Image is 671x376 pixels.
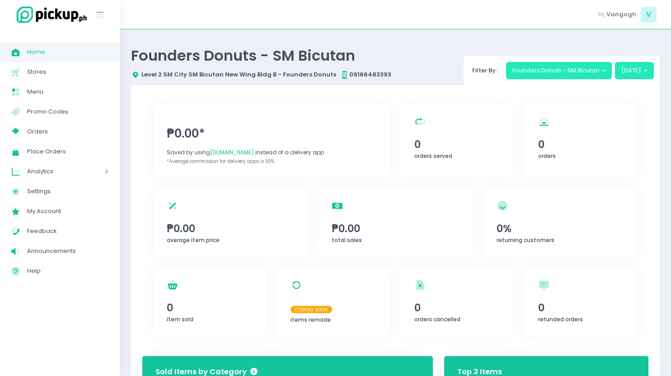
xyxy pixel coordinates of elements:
[525,267,637,336] a: 0refunded orders
[167,300,253,315] span: 0
[538,137,624,152] span: 0
[27,66,108,78] span: Stores
[525,104,637,177] a: 0orders
[414,152,452,160] span: orders served
[167,236,220,244] span: average item price
[131,70,391,79] div: Level 2 SM City SM Bicutan New Wing Bldg B - Founders Donuts 09166483393
[27,225,108,237] span: Feedback
[154,267,266,336] a: 0item sold
[291,316,331,324] span: items remade
[131,45,355,66] span: Founders Donuts - SM Bicutan
[27,265,108,277] span: Help
[167,148,376,157] div: Saved by using instead of a delivery app
[154,188,307,256] a: ₱0.00average item price
[27,205,108,217] span: My Account
[167,315,193,323] span: item sold
[606,10,636,19] span: Vangogh
[27,146,108,157] span: Place Orders
[538,315,583,323] span: refunded orders
[27,46,108,58] span: Home
[332,221,459,236] span: ₱0.00
[615,62,654,79] button: [DATE]
[27,86,108,98] span: Menu
[167,125,376,143] span: ₱0.00*
[414,315,460,323] span: orders cancelled
[598,10,605,19] span: Hi,
[319,188,472,256] a: ₱0.00total sales
[401,267,514,336] a: 0orders cancelled
[167,158,274,165] span: *Average commission for delivery apps is 30%
[506,62,612,79] button: Founders Donuts - SM Bicutan
[11,5,88,24] img: logo
[497,221,624,236] span: 0%
[538,152,556,160] span: orders
[469,66,500,75] span: Filter By:
[27,106,108,118] span: Promo Codes
[27,186,108,197] span: Settings
[401,104,514,177] a: 0orders served
[497,236,554,244] span: returning customers
[291,306,332,313] span: Coming Soon
[641,7,657,23] span: V
[483,188,637,256] a: 0%returning customers
[210,148,254,156] span: [DOMAIN_NAME]
[27,126,108,138] span: Orders
[414,137,500,152] span: 0
[27,166,79,177] span: Analytics
[538,300,624,315] span: 0
[27,245,108,257] span: Announcements
[167,221,294,236] span: ₱0.00
[414,300,500,315] span: 0
[332,236,362,244] span: total sales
